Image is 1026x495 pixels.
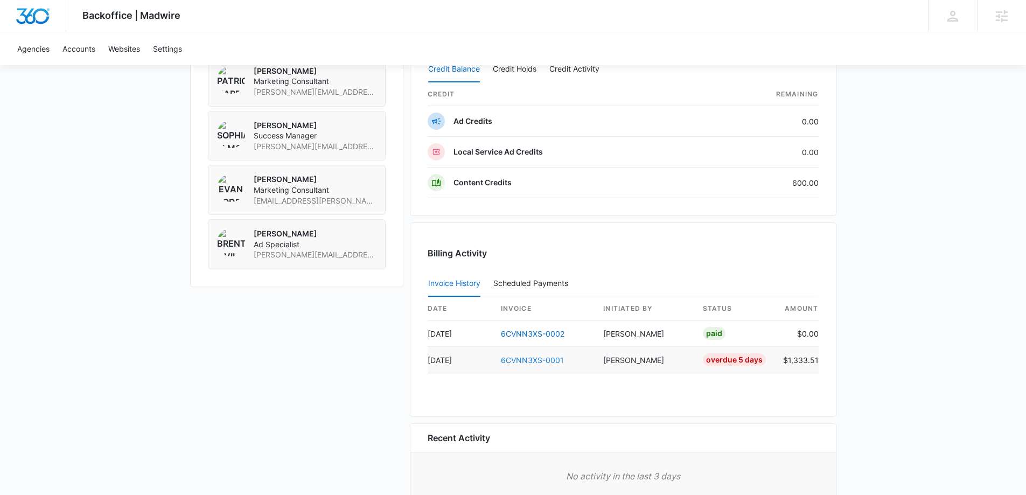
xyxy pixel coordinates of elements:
[428,83,704,106] th: credit
[254,66,376,76] p: [PERSON_NAME]
[774,320,819,347] td: $0.00
[217,228,245,256] img: Brent Avila
[254,174,376,185] p: [PERSON_NAME]
[146,32,189,65] a: Settings
[217,66,245,94] img: Patrick Harral
[428,431,490,444] h6: Recent Activity
[549,57,599,82] button: Credit Activity
[704,168,819,198] td: 600.00
[453,177,512,188] p: Content Credits
[217,174,245,202] img: Evan Rodriguez
[254,87,376,97] span: [PERSON_NAME][EMAIL_ADDRESS][PERSON_NAME][DOMAIN_NAME]
[254,196,376,206] span: [EMAIL_ADDRESS][PERSON_NAME][DOMAIN_NAME]
[428,57,480,82] button: Credit Balance
[254,249,376,260] span: [PERSON_NAME][EMAIL_ADDRESS][PERSON_NAME][DOMAIN_NAME]
[595,320,694,347] td: [PERSON_NAME]
[102,32,146,65] a: Websites
[493,280,573,287] div: Scheduled Payments
[492,297,595,320] th: invoice
[703,353,766,366] div: Overdue 5 Days
[254,76,376,87] span: Marketing Consultant
[254,239,376,250] span: Ad Specialist
[595,347,694,373] td: [PERSON_NAME]
[428,247,819,260] h3: Billing Activity
[595,297,694,320] th: Initiated By
[493,57,536,82] button: Credit Holds
[704,83,819,106] th: Remaining
[254,228,376,239] p: [PERSON_NAME]
[56,32,102,65] a: Accounts
[254,141,376,152] span: [PERSON_NAME][EMAIL_ADDRESS][PERSON_NAME][DOMAIN_NAME]
[254,130,376,141] span: Success Manager
[11,32,56,65] a: Agencies
[704,106,819,137] td: 0.00
[501,355,564,365] a: 6CVNN3XS-0001
[774,297,819,320] th: amount
[254,120,376,131] p: [PERSON_NAME]
[428,347,492,373] td: [DATE]
[501,329,564,338] a: 6CVNN3XS-0002
[453,147,543,157] p: Local Service Ad Credits
[704,137,819,168] td: 0.00
[428,320,492,347] td: [DATE]
[428,470,819,483] p: No activity in the last 3 days
[453,116,492,127] p: Ad Credits
[254,185,376,196] span: Marketing Consultant
[82,10,180,21] span: Backoffice | Madwire
[428,297,492,320] th: date
[217,120,245,148] img: Sophia Elmore
[703,327,725,340] div: Paid
[694,297,774,320] th: status
[428,271,480,297] button: Invoice History
[774,347,819,373] td: $1,333.51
